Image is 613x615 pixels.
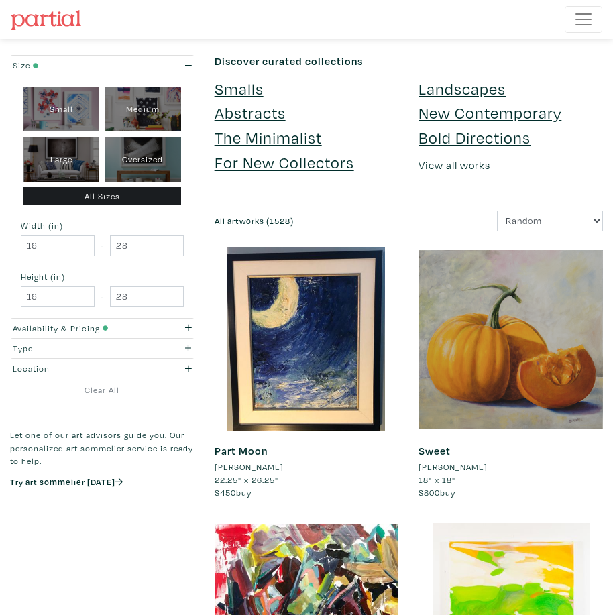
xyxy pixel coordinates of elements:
iframe: Customer reviews powered by Trustpilot [10,500,194,528]
span: $800 [419,487,440,498]
span: $450 [215,487,236,498]
a: Clear All [10,384,194,396]
span: 18" x 18" [419,474,455,485]
div: Oversized [105,137,180,182]
span: 22.25" x 26.25" [215,474,278,485]
div: Small [23,87,99,131]
a: Bold Directions [419,127,531,148]
a: Sweet [419,444,451,457]
span: buy [215,487,252,498]
a: View all works [419,158,490,172]
li: [PERSON_NAME] [419,461,488,473]
a: Part Moon [215,444,268,457]
div: All Sizes [23,187,181,205]
div: Availability & Pricing [13,322,142,335]
div: Medium [105,87,180,131]
button: Size [10,56,194,75]
a: New Contemporary [419,102,561,123]
span: - [100,237,105,254]
button: Type [10,339,194,358]
h6: All artworks (1528) [215,216,399,226]
div: Size [13,59,142,72]
div: Location [13,362,142,375]
a: Try art sommelier [DATE] [10,476,123,487]
li: [PERSON_NAME] [215,461,284,473]
small: Width (in) [21,221,184,230]
p: Let one of our art advisors guide you. Our personalized art sommelier service is ready to help. [10,429,194,467]
div: Large [23,137,99,182]
a: Smalls [215,78,264,99]
h6: Discover curated collections [215,55,603,68]
span: buy [419,487,455,498]
a: Landscapes [419,78,506,99]
button: Availability & Pricing [10,319,194,338]
button: Location [10,359,194,378]
div: Type [13,342,142,355]
a: [PERSON_NAME] [215,461,399,473]
a: For New Collectors [215,152,354,172]
a: The Minimalist [215,127,322,148]
small: Height (in) [21,272,184,281]
a: Abstracts [215,102,286,123]
button: Toggle navigation [565,6,602,33]
a: [PERSON_NAME] [419,461,603,473]
span: - [100,288,105,304]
